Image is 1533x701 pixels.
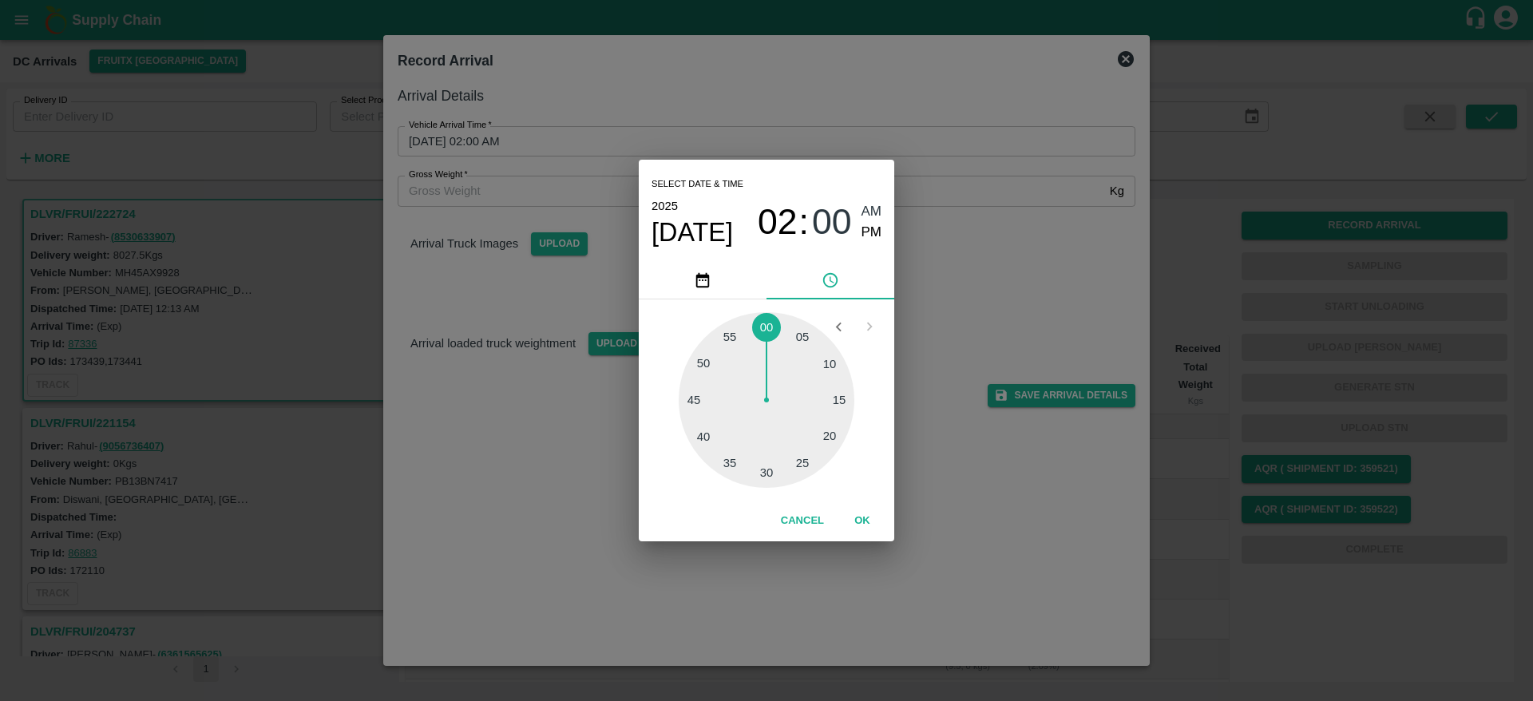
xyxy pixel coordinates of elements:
button: AM [862,201,882,223]
button: [DATE] [652,216,733,248]
button: 02 [758,201,798,244]
span: Select date & time [652,172,743,196]
button: 2025 [652,196,678,216]
button: Cancel [774,507,830,535]
button: OK [837,507,888,535]
button: PM [862,222,882,244]
button: pick date [639,261,766,299]
button: 00 [812,201,852,244]
button: Open previous view [823,311,854,342]
button: pick time [766,261,894,299]
span: : [799,201,809,244]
